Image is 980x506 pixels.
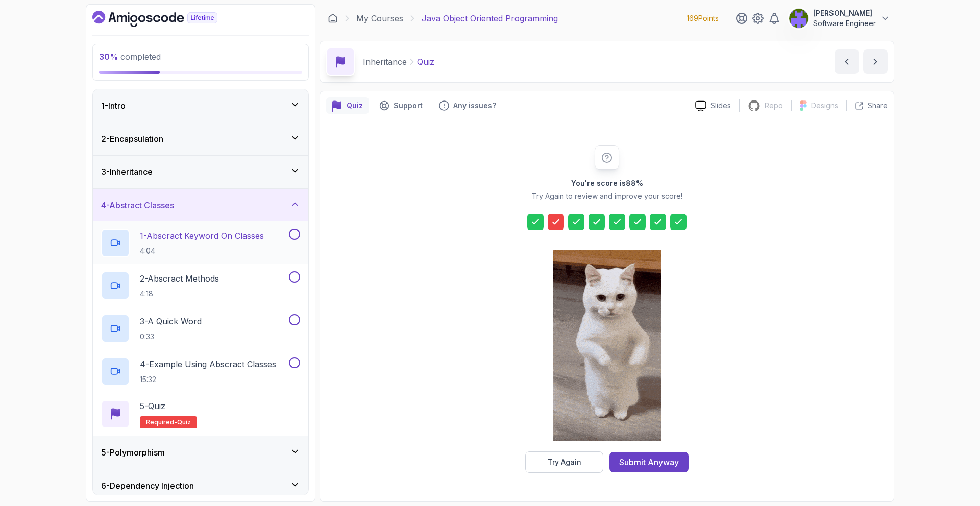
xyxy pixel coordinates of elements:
p: 5 - Quiz [140,400,165,412]
button: 1-Intro [93,89,308,122]
button: 3-A Quick Word0:33 [101,314,300,343]
p: Java Object Oriented Programming [422,12,558,24]
div: Try Again [548,457,581,467]
button: 5-QuizRequired-quiz [101,400,300,428]
a: My Courses [356,12,403,24]
p: Inheritance [363,56,407,68]
p: 3 - A Quick Word [140,315,202,327]
button: previous content [835,49,859,74]
a: Dashboard [92,11,241,27]
button: 1-Abscract Keyword On Classes4:04 [101,229,300,257]
p: Designs [811,100,838,111]
span: Required- [146,418,177,426]
p: Quiz [417,56,434,68]
img: cool-cat [553,250,661,441]
button: 5-Polymorphism [93,436,308,469]
button: 4-Abstract Classes [93,189,308,221]
button: 2-Encapsulation [93,122,308,155]
img: user profile image [789,9,808,28]
p: Share [868,100,888,111]
p: Try Again to review and improve your score! [532,191,682,201]
button: 2-Abscract Methods4:18 [101,271,300,300]
p: Support [394,100,423,111]
h3: 1 - Intro [101,99,126,112]
p: [PERSON_NAME] [813,8,876,18]
p: 4:04 [140,246,264,256]
h3: 3 - Inheritance [101,166,153,178]
span: completed [99,52,161,62]
p: Any issues? [453,100,496,111]
a: Dashboard [328,13,338,23]
button: Try Again [525,451,603,473]
a: Slides [687,100,739,111]
button: user profile image[PERSON_NAME]Software Engineer [789,8,890,29]
button: Feedback button [433,97,502,114]
h3: 2 - Encapsulation [101,133,163,145]
p: 4 - Example Using Abscract Classes [140,358,276,370]
h3: 5 - Polymorphism [101,446,165,459]
p: Software Engineer [813,18,876,29]
button: next content [863,49,888,74]
p: 4:18 [140,289,219,299]
button: 6-Dependency Injection [93,469,308,502]
h3: 4 - Abstract Classes [101,199,174,211]
p: Repo [765,100,783,111]
h2: You're score is 88 % [571,178,643,188]
button: Share [846,100,888,111]
p: 0:33 [140,332,202,342]
button: 4-Example Using Abscract Classes15:32 [101,357,300,386]
p: 15:32 [140,374,276,385]
p: Slides [710,100,731,111]
button: Support button [373,97,429,114]
h3: 6 - Dependency Injection [101,479,194,492]
button: Submit Anyway [609,452,689,472]
div: Submit Anyway [619,456,679,468]
p: 2 - Abscract Methods [140,272,219,285]
p: 1 - Abscract Keyword On Classes [140,230,264,242]
span: quiz [177,418,191,426]
p: Quiz [347,100,363,111]
button: quiz button [326,97,369,114]
button: 3-Inheritance [93,156,308,188]
p: 169 Points [687,13,719,23]
span: 30 % [99,52,118,62]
